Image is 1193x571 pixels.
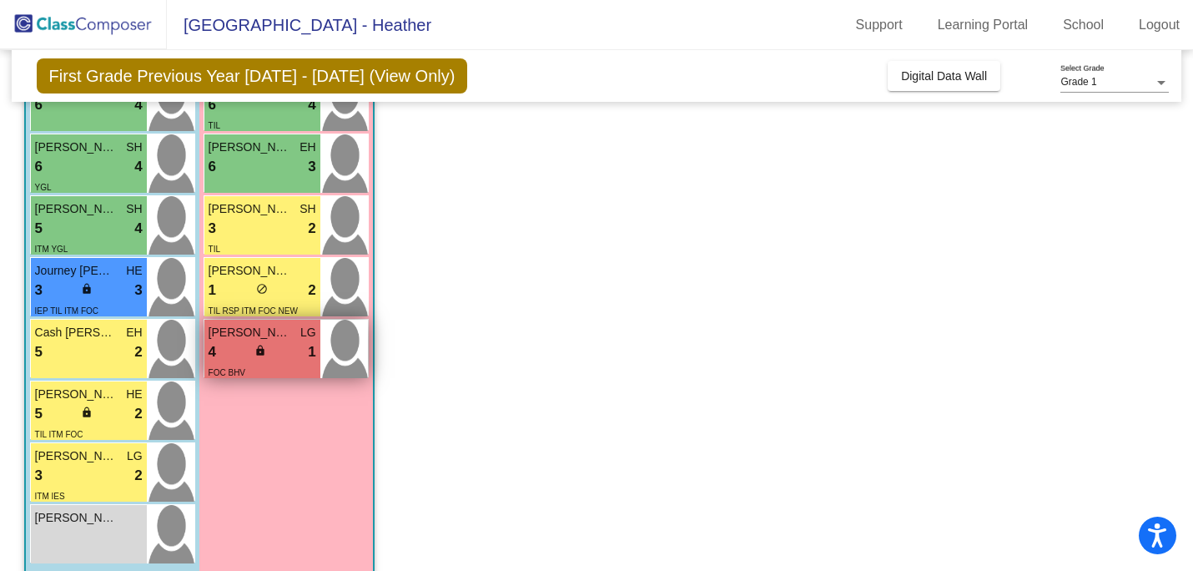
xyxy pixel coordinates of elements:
[300,324,316,341] span: LG
[1060,76,1096,88] span: Grade 1
[300,200,315,218] span: SH
[134,94,142,116] span: 4
[35,156,43,178] span: 6
[308,156,315,178] span: 3
[308,341,315,363] span: 1
[81,407,93,418] span: lock
[126,262,142,280] span: HE
[209,368,245,377] span: FOC BHV
[134,156,142,178] span: 4
[209,245,220,254] span: TIL
[81,283,93,295] span: lock
[35,403,43,425] span: 5
[126,200,142,218] span: SH
[35,447,118,465] span: [PERSON_NAME]
[35,492,65,501] span: ITM IES
[256,283,268,295] span: do_not_disturb_alt
[167,12,431,38] span: [GEOGRAPHIC_DATA] - Heather
[37,58,468,93] span: First Grade Previous Year [DATE] - [DATE] (View Only)
[209,218,216,240] span: 3
[209,341,216,363] span: 4
[308,280,315,301] span: 2
[1050,12,1117,38] a: School
[209,200,292,218] span: [PERSON_NAME]
[127,447,143,465] span: LG
[209,280,216,301] span: 1
[35,430,83,439] span: TIL ITM FOC
[35,386,118,403] span: [PERSON_NAME]
[35,465,43,487] span: 3
[126,386,142,403] span: HE
[134,341,142,363] span: 2
[126,139,142,156] span: SH
[134,280,142,301] span: 3
[35,306,99,316] span: IEP TIL ITM FOC
[1125,12,1193,38] a: Logout
[35,280,43,301] span: 3
[209,324,292,341] span: [PERSON_NAME]
[35,262,118,280] span: Journey [PERSON_NAME]
[35,218,43,240] span: 5
[35,324,118,341] span: Cash [PERSON_NAME]
[35,509,118,527] span: [PERSON_NAME]
[308,218,315,240] span: 2
[209,121,220,130] span: TIL
[300,139,315,156] span: EH
[35,245,68,254] span: ITM YGL
[209,139,292,156] span: [PERSON_NAME]
[35,139,118,156] span: [PERSON_NAME] Cross
[134,465,142,487] span: 2
[209,306,298,316] span: TIL RSP ITM FOC NEW
[134,218,142,240] span: 4
[126,324,142,341] span: EH
[35,341,43,363] span: 5
[888,61,1000,91] button: Digital Data Wall
[209,156,216,178] span: 6
[35,200,118,218] span: [PERSON_NAME]
[843,12,916,38] a: Support
[35,94,43,116] span: 6
[924,12,1042,38] a: Learning Portal
[901,69,987,83] span: Digital Data Wall
[254,345,266,356] span: lock
[134,403,142,425] span: 2
[308,94,315,116] span: 4
[209,262,292,280] span: [PERSON_NAME]
[209,94,216,116] span: 6
[35,183,52,192] span: YGL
